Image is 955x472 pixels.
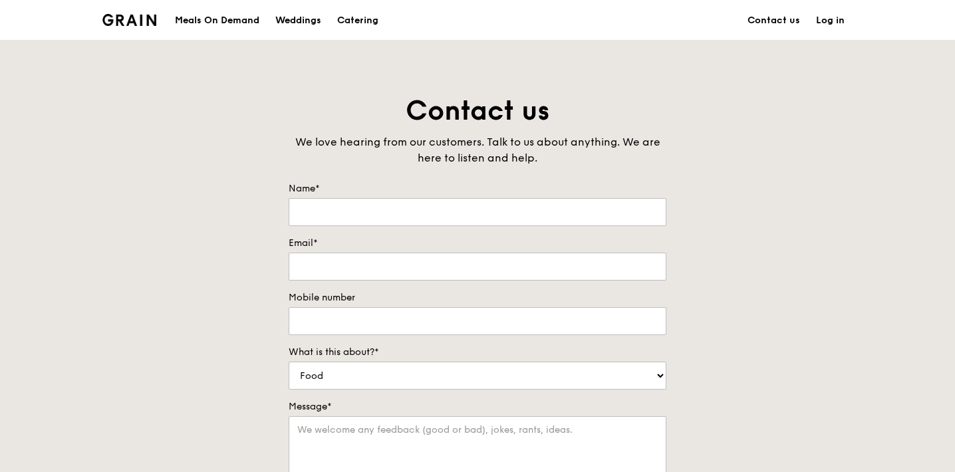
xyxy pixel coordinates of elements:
[289,237,666,250] label: Email*
[808,1,853,41] a: Log in
[740,1,808,41] a: Contact us
[289,134,666,166] div: We love hearing from our customers. Talk to us about anything. We are here to listen and help.
[289,400,666,413] label: Message*
[267,1,329,41] a: Weddings
[289,93,666,129] h1: Contact us
[175,1,259,41] div: Meals On Demand
[329,1,386,41] a: Catering
[102,14,156,26] img: Grain
[289,346,666,359] label: What is this about?*
[289,291,666,304] label: Mobile number
[289,182,666,195] label: Name*
[337,1,378,41] div: Catering
[275,1,321,41] div: Weddings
